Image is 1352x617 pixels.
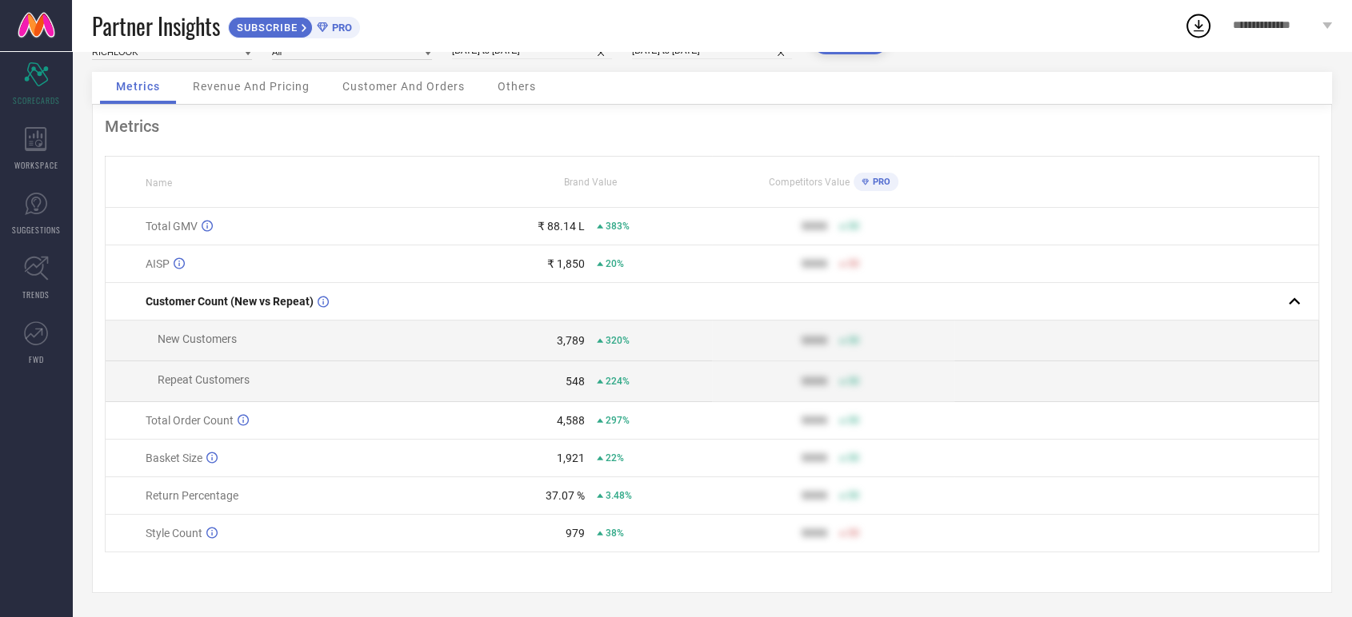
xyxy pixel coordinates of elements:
[146,257,170,270] span: AISP
[158,332,237,345] span: New Customers
[802,489,827,502] div: 9999
[802,527,827,539] div: 9999
[869,177,890,187] span: PRO
[802,220,827,233] div: 9999
[22,289,50,301] span: TRENDS
[606,415,630,426] span: 297%
[146,527,202,539] span: Style Count
[606,258,624,269] span: 20%
[566,527,585,539] div: 979
[606,452,624,464] span: 22%
[146,489,238,502] span: Return Percentage
[228,13,360,38] a: SUBSCRIBEPRO
[606,221,630,232] span: 383%
[848,490,859,501] span: 50
[802,334,827,347] div: 9999
[146,295,314,308] span: Customer Count (New vs Repeat)
[116,80,160,93] span: Metrics
[557,334,585,347] div: 3,789
[848,452,859,464] span: 50
[564,177,617,188] span: Brand Value
[557,452,585,464] div: 1,921
[92,10,220,42] span: Partner Insights
[498,80,536,93] span: Others
[802,375,827,388] div: 9999
[146,177,172,189] span: Name
[158,373,250,386] span: Repeat Customers
[606,527,624,539] span: 38%
[193,80,310,93] span: Revenue And Pricing
[12,224,61,236] span: SUGGESTIONS
[105,117,1319,136] div: Metrics
[848,376,859,387] span: 50
[848,415,859,426] span: 50
[848,527,859,539] span: 50
[14,159,58,171] span: WORKSPACE
[802,452,827,464] div: 9999
[146,452,202,464] span: Basket Size
[13,94,60,106] span: SCORECARDS
[1184,11,1213,40] div: Open download list
[848,335,859,346] span: 50
[802,257,827,270] div: 9999
[547,257,585,270] div: ₹ 1,850
[538,220,585,233] div: ₹ 88.14 L
[546,489,585,502] div: 37.07 %
[802,414,827,427] div: 9999
[769,177,850,188] span: Competitors Value
[342,80,465,93] span: Customer And Orders
[606,490,632,501] span: 3.48%
[606,376,630,387] span: 224%
[848,221,859,232] span: 50
[328,22,352,34] span: PRO
[606,335,630,346] span: 320%
[229,22,302,34] span: SUBSCRIBE
[557,414,585,427] div: 4,588
[146,414,234,427] span: Total Order Count
[566,375,585,388] div: 548
[29,353,44,365] span: FWD
[848,258,859,269] span: 50
[146,220,198,233] span: Total GMV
